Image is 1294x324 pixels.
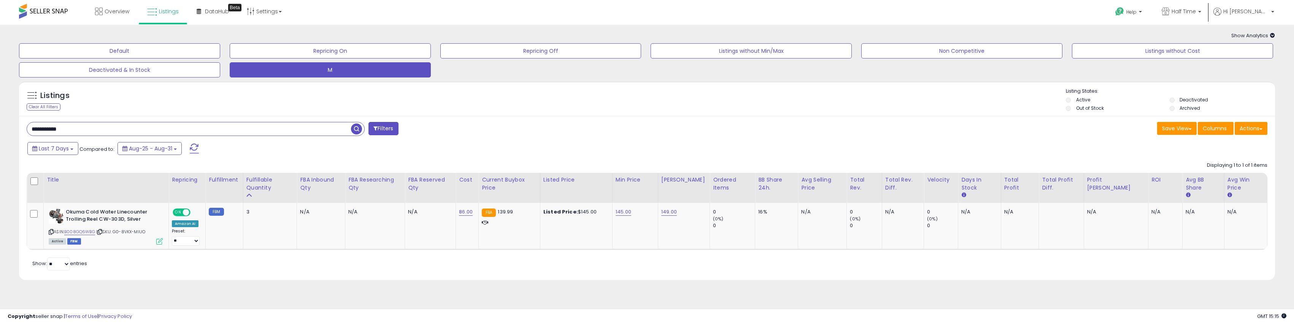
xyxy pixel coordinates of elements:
[246,209,291,215] div: 3
[850,209,881,215] div: 0
[66,209,158,224] b: Okuma Cold Water Linecounter Trolling Reel CW-303D, Silver
[1151,176,1179,184] div: ROI
[1227,192,1232,199] small: Avg Win Price.
[246,176,294,192] div: Fulfillable Quantity
[1198,122,1234,135] button: Columns
[1207,162,1267,169] div: Displaying 1 to 1 of 1 items
[927,176,955,184] div: Velocity
[482,209,496,217] small: FBA
[543,176,609,184] div: Listed Price
[300,176,342,192] div: FBA inbound Qty
[713,222,755,229] div: 0
[850,176,878,192] div: Total Rev.
[758,176,795,192] div: BB Share 24h.
[348,176,402,192] div: FBA Researching Qty
[1157,122,1197,135] button: Save View
[801,176,843,192] div: Avg Selling Price
[1115,7,1124,16] i: Get Help
[713,209,755,215] div: 0
[961,192,966,199] small: Days In Stock.
[927,216,938,222] small: (0%)
[230,43,431,58] button: Repricing On
[1213,8,1274,25] a: Hi [PERSON_NAME]
[1151,209,1177,215] div: N/A
[1186,176,1221,192] div: Avg BB Share
[758,209,792,215] div: 16%
[173,209,183,216] span: ON
[1072,43,1273,58] button: Listings without Cost
[64,229,95,235] a: B008GQ6WBG
[1186,209,1218,215] div: N/A
[661,208,677,216] a: 149.00
[861,43,1062,58] button: Non Competitive
[79,145,114,153] span: Compared to:
[713,176,752,192] div: Ordered Items
[961,176,997,192] div: Days In Stock
[961,209,995,215] div: N/A
[98,313,132,320] a: Privacy Policy
[1257,313,1286,320] span: 2025-09-9 15:15 GMT
[885,209,918,215] div: N/A
[1087,176,1145,192] div: Profit [PERSON_NAME]
[1126,9,1137,15] span: Help
[27,142,78,155] button: Last 7 Days
[8,313,132,320] div: seller snap | |
[368,122,398,135] button: Filters
[172,176,202,184] div: Repricing
[543,209,607,215] div: $145.00
[19,62,220,77] button: Deactivated & In Stock
[651,43,852,58] button: Listings without Min/Max
[209,176,240,184] div: Fulfillment
[49,238,66,245] span: All listings currently available for purchase on Amazon
[19,43,220,58] button: Default
[1223,8,1269,15] span: Hi [PERSON_NAME]
[459,176,475,184] div: Cost
[27,103,60,111] div: Clear All Filters
[96,229,145,235] span: | SKU: G0-8VKX-MIUO
[713,216,724,222] small: (0%)
[440,43,641,58] button: Repricing Off
[47,176,165,184] div: Title
[459,208,473,216] a: 86.00
[67,238,81,245] span: FBM
[209,208,224,216] small: FBM
[1004,209,1033,215] div: N/A
[1203,125,1227,132] span: Columns
[40,90,70,101] h5: Listings
[543,208,578,215] b: Listed Price:
[49,209,64,224] img: 51K8Nn5dvQL._SL40_.jpg
[1004,176,1036,192] div: Total Profit
[205,8,229,15] span: DataHub
[1227,176,1264,192] div: Avg Win Price
[189,209,202,216] span: OFF
[408,176,453,192] div: FBA Reserved Qty
[230,62,431,77] button: M
[49,209,163,244] div: ASIN:
[129,145,172,152] span: Aug-25 - Aug-31
[1076,105,1104,111] label: Out of Stock
[1109,1,1150,25] a: Help
[1231,32,1275,39] span: Show Analytics
[39,145,69,152] span: Last 7 Days
[1180,105,1200,111] label: Archived
[228,4,241,11] div: Tooltip anchor
[801,209,841,215] div: N/A
[1042,176,1080,192] div: Total Profit Diff.
[159,8,179,15] span: Listings
[65,313,97,320] a: Terms of Use
[105,8,129,15] span: Overview
[616,208,631,216] a: 145.00
[32,260,87,267] span: Show: entries
[408,209,450,215] div: N/A
[498,208,513,215] span: 139.99
[1235,122,1267,135] button: Actions
[117,142,182,155] button: Aug-25 - Aug-31
[1227,209,1261,215] div: N/A
[348,209,399,215] div: N/A
[1186,192,1190,199] small: Avg BB Share.
[927,222,958,229] div: 0
[172,229,200,246] div: Preset:
[8,313,35,320] strong: Copyright
[850,222,881,229] div: 0
[172,220,198,227] div: Amazon AI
